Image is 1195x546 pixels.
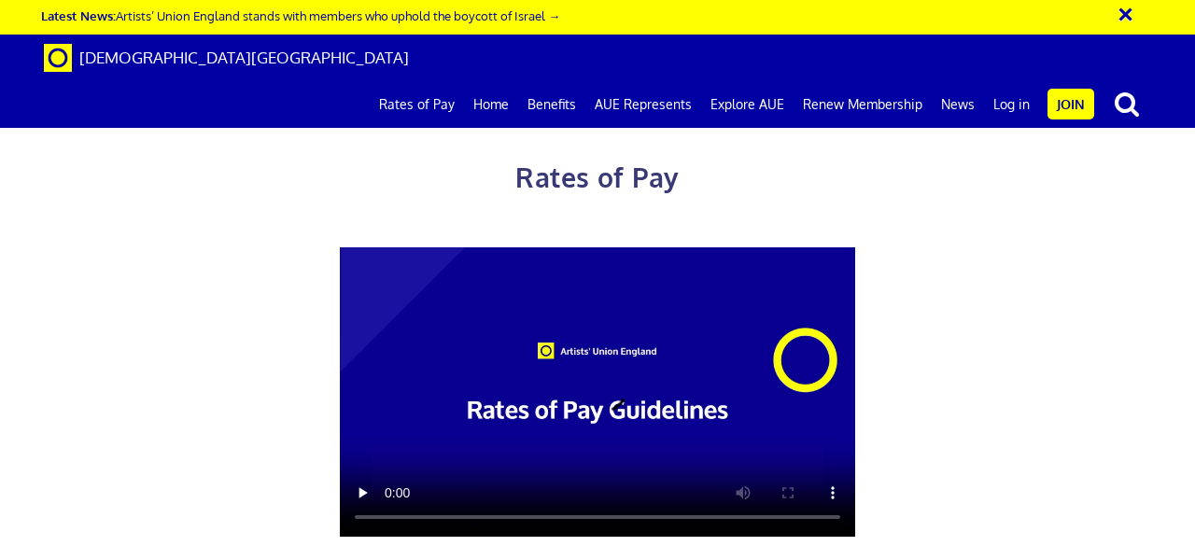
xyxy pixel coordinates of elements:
[41,7,116,23] strong: Latest News:
[984,81,1039,128] a: Log in
[370,81,464,128] a: Rates of Pay
[932,81,984,128] a: News
[701,81,794,128] a: Explore AUE
[518,81,585,128] a: Benefits
[1047,89,1094,119] a: Join
[79,48,409,67] span: [DEMOGRAPHIC_DATA][GEOGRAPHIC_DATA]
[794,81,932,128] a: Renew Membership
[585,81,701,128] a: AUE Represents
[464,81,518,128] a: Home
[515,161,679,194] span: Rates of Pay
[1098,84,1156,123] button: search
[30,35,423,81] a: Brand [DEMOGRAPHIC_DATA][GEOGRAPHIC_DATA]
[41,7,560,23] a: Latest News:Artists’ Union England stands with members who uphold the boycott of Israel →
